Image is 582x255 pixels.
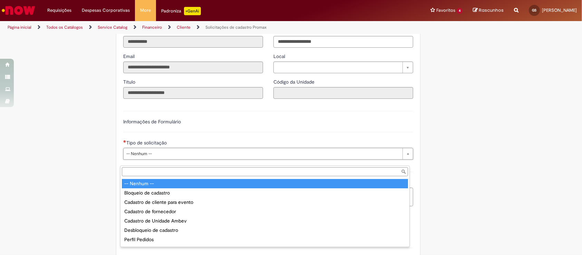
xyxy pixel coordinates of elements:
div: Cadastro de fornecedor [122,207,408,216]
div: Reativação de Cadastro de Clientes Promax [122,244,408,254]
div: Bloqueio de cadastro [122,188,408,198]
div: Cadastro de Unidade Ambev [122,216,408,226]
div: Perfil Pedidos [122,235,408,244]
ul: Tipo de solicitação [120,178,409,247]
div: -- Nenhum -- [122,179,408,188]
div: Cadastro de cliente para evento [122,198,408,207]
div: Desbloqueio de cadastro [122,226,408,235]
